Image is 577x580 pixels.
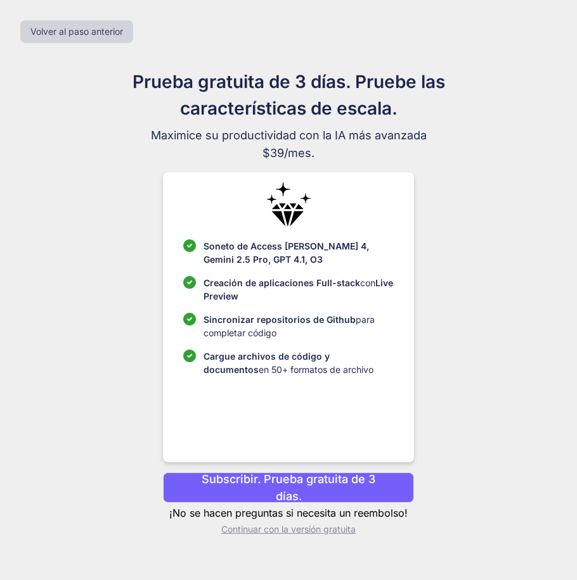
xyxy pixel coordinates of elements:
p: para completar código [204,313,393,339]
button: Volver al paso anterior [20,20,133,43]
p: en 50+ formatos de archivo [204,350,393,376]
img: lista de verificación [183,350,196,362]
p: con [204,276,393,303]
p: ¡No se hacen preguntas si necesita un reembolso! [163,505,413,520]
font: Maximice su productividad con la IA más avanzada [151,129,427,142]
button: Subscribir. Prueba gratuita de 3 días. [163,472,413,503]
span: Creación de aplicaciones Full-stack [204,277,360,288]
span: Sincronizar repositorios de Github [204,314,356,325]
span: Soneto de Access [PERSON_NAME] 4, Gemini 2.5 Pro, GPT 4.1, O3 [204,241,369,265]
font: Continuar con la versión gratuita [221,524,356,534]
img: lista de verificación [183,239,196,252]
font: $39/mes. [263,146,314,160]
span: Cargue archivos de código y documentos [204,351,330,375]
h1: Prueba gratuita de 3 días. Pruebe las características de escala. [75,68,502,122]
img: lista de verificación [183,276,196,289]
p: Subscribir. Prueba gratuita de 3 días. [188,470,389,505]
img: lista de verificación [183,313,196,325]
